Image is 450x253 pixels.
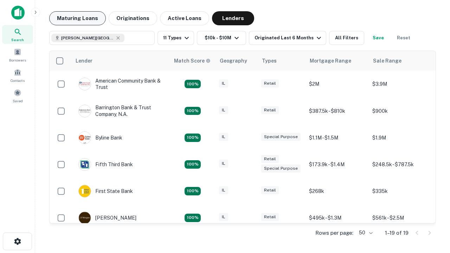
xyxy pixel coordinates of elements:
p: Rows per page: [315,229,353,237]
a: Search [2,25,33,44]
span: Contacts [11,78,25,83]
div: Byline Bank [78,131,122,144]
div: IL [219,106,228,114]
th: Types [258,51,306,71]
a: Saved [2,86,33,105]
td: $495k - $1.3M [306,205,369,231]
div: IL [219,213,228,221]
div: Retail [261,106,279,114]
span: Borrowers [9,57,26,63]
div: Fifth Third Bank [78,158,133,171]
td: $1.9M [369,124,432,151]
div: [PERSON_NAME] [78,212,136,224]
button: Lenders [212,11,254,25]
img: picture [79,105,91,117]
span: Saved [13,98,23,104]
h6: Match Score [174,57,209,65]
div: Retail [261,213,279,221]
div: Matching Properties: 2, hasApolloMatch: undefined [185,80,201,88]
div: Types [262,57,277,65]
div: Matching Properties: 3, hasApolloMatch: undefined [185,134,201,142]
a: Borrowers [2,45,33,64]
div: IL [219,79,228,87]
span: Search [11,37,24,43]
div: First State Bank [78,185,133,197]
div: Geography [220,57,247,65]
img: picture [79,158,91,170]
button: Save your search to get updates of matches that match your search criteria. [367,31,390,45]
div: IL [219,160,228,168]
button: Maturing Loans [49,11,106,25]
td: $3.9M [369,71,432,97]
p: 1–19 of 19 [385,229,409,237]
div: Mortgage Range [310,57,351,65]
img: picture [79,78,91,90]
td: $268k [306,178,369,205]
td: $173.9k - $1.4M [306,151,369,178]
div: Originated Last 6 Months [255,34,323,42]
td: $248.5k - $787.5k [369,151,432,178]
div: Matching Properties: 2, hasApolloMatch: undefined [185,214,201,222]
img: picture [79,212,91,224]
div: Matching Properties: 2, hasApolloMatch: undefined [185,107,201,115]
a: Contacts [2,66,33,85]
th: Capitalize uses an advanced AI algorithm to match your search with the best lender. The match sco... [170,51,216,71]
th: Mortgage Range [306,51,369,71]
div: American Community Bank & Trust [78,78,163,90]
td: $335k [369,178,432,205]
div: Retail [261,186,279,194]
button: $10k - $10M [197,31,246,45]
div: Special Purpose [261,133,301,141]
div: IL [219,186,228,194]
div: Retail [261,155,279,163]
div: IL [219,133,228,141]
iframe: Chat Widget [415,197,450,231]
div: Special Purpose [261,164,301,173]
td: $1.1M - $1.5M [306,124,369,151]
img: capitalize-icon.png [11,6,25,20]
th: Sale Range [369,51,432,71]
div: Sale Range [373,57,401,65]
button: Active Loans [160,11,209,25]
td: $900k [369,97,432,124]
div: Lender [76,57,92,65]
th: Lender [71,51,170,71]
button: 11 Types [157,31,194,45]
div: 50 [356,228,374,238]
div: Capitalize uses an advanced AI algorithm to match your search with the best lender. The match sco... [174,57,211,65]
span: [PERSON_NAME][GEOGRAPHIC_DATA], [GEOGRAPHIC_DATA] [61,35,114,41]
div: Matching Properties: 2, hasApolloMatch: undefined [185,187,201,195]
div: Matching Properties: 2, hasApolloMatch: undefined [185,160,201,169]
img: picture [79,185,91,197]
button: Reset [392,31,415,45]
td: $561k - $2.5M [369,205,432,231]
button: Originated Last 6 Months [249,31,326,45]
th: Geography [216,51,258,71]
div: Barrington Bank & Trust Company, N.a. [78,104,163,117]
div: Retail [261,79,279,87]
button: Originations [109,11,157,25]
td: $2M [306,71,369,97]
td: $387.5k - $810k [306,97,369,124]
img: picture [79,132,91,144]
button: All Filters [329,31,364,45]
